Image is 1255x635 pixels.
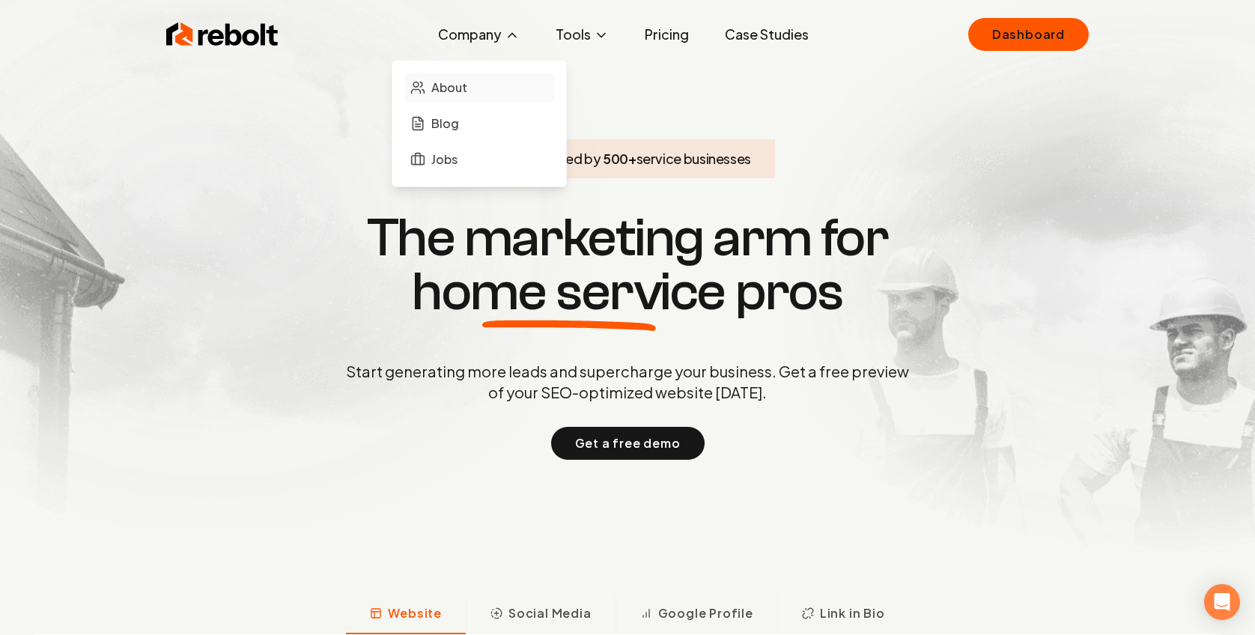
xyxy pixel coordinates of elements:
[616,595,777,634] button: Google Profile
[431,79,467,97] span: About
[508,604,592,622] span: Social Media
[534,150,601,167] span: Trusted by
[1204,584,1240,620] div: Open Intercom Messenger
[431,151,458,168] span: Jobs
[658,604,753,622] span: Google Profile
[820,604,885,622] span: Link in Bio
[431,115,459,133] span: Blog
[388,604,442,622] span: Website
[404,73,554,103] a: About
[633,19,701,49] a: Pricing
[603,148,628,169] span: 500
[713,19,821,49] a: Case Studies
[404,109,554,139] a: Blog
[777,595,909,634] button: Link in Bio
[166,19,279,49] img: Rebolt Logo
[968,18,1089,51] a: Dashboard
[466,595,616,634] button: Social Media
[412,265,726,319] span: home service
[268,211,987,319] h1: The marketing arm for pros
[544,19,621,49] button: Tools
[551,427,705,460] button: Get a free demo
[426,19,532,49] button: Company
[346,595,466,634] button: Website
[636,150,752,167] span: service businesses
[343,361,912,403] p: Start generating more leads and supercharge your business. Get a free preview of your SEO-optimiz...
[404,145,554,174] a: Jobs
[628,150,636,167] span: +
